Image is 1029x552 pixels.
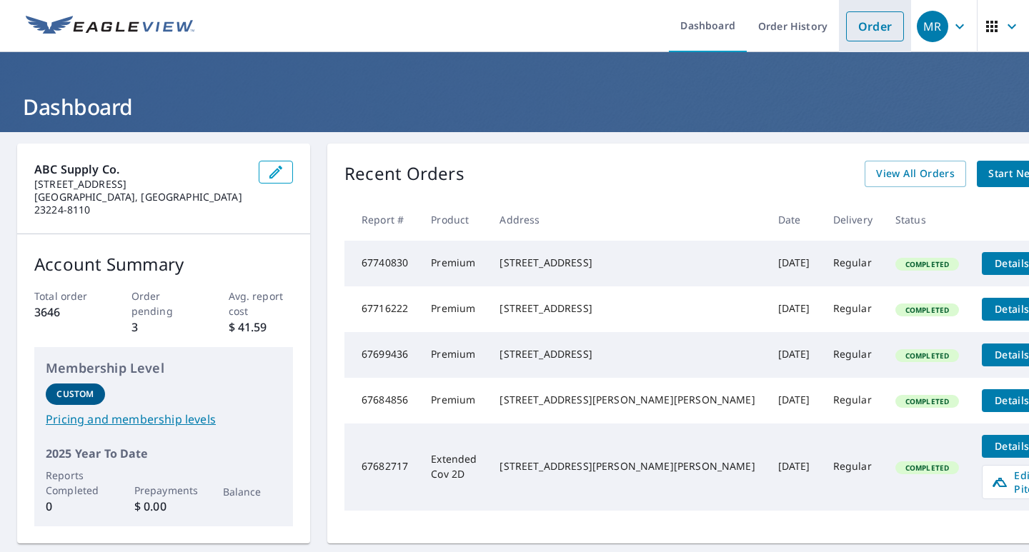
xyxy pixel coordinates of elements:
th: Address [488,199,766,241]
p: $ 0.00 [134,498,194,515]
p: Total order [34,288,99,303]
span: Completed [897,351,958,361]
p: Order pending [131,288,197,318]
img: EV Logo [26,16,194,37]
th: Product [419,199,488,241]
p: 0 [46,498,105,515]
td: Regular [822,378,884,423]
a: Pricing and membership levels [46,411,282,428]
td: Premium [419,241,488,286]
span: Completed [897,396,958,406]
p: 3646 [34,303,99,321]
h1: Dashboard [17,92,1012,121]
p: $ 41.59 [229,318,294,336]
p: Custom [56,388,94,401]
th: Report # [344,199,419,241]
td: Premium [419,332,488,378]
div: [STREET_ADDRESS] [499,301,755,316]
td: [DATE] [767,332,822,378]
p: Prepayments [134,483,194,498]
td: Regular [822,286,884,332]
td: Premium [419,378,488,423]
td: Extended Cov 2D [419,423,488,511]
div: [STREET_ADDRESS] [499,347,755,361]
p: 3 [131,318,197,336]
span: Completed [897,259,958,269]
td: Regular [822,332,884,378]
p: [STREET_ADDRESS] [34,178,247,191]
a: Order [846,11,904,41]
span: View All Orders [876,165,955,183]
td: [DATE] [767,378,822,423]
p: ABC Supply Co. [34,161,247,178]
td: Regular [822,241,884,286]
td: 67699436 [344,332,419,378]
p: Balance [223,484,282,499]
div: [STREET_ADDRESS][PERSON_NAME][PERSON_NAME] [499,393,755,407]
td: 67740830 [344,241,419,286]
span: Completed [897,305,958,315]
div: MR [917,11,948,42]
div: [STREET_ADDRESS] [499,256,755,270]
td: 67682717 [344,423,419,511]
p: Avg. report cost [229,288,294,318]
td: 67716222 [344,286,419,332]
td: Regular [822,423,884,511]
td: 67684856 [344,378,419,423]
td: [DATE] [767,286,822,332]
td: Premium [419,286,488,332]
th: Status [884,199,970,241]
div: [STREET_ADDRESS][PERSON_NAME][PERSON_NAME] [499,459,755,473]
th: Delivery [822,199,884,241]
td: [DATE] [767,423,822,511]
th: Date [767,199,822,241]
span: Completed [897,463,958,473]
p: [GEOGRAPHIC_DATA], [GEOGRAPHIC_DATA] 23224-8110 [34,191,247,216]
p: Reports Completed [46,468,105,498]
p: Recent Orders [344,161,464,187]
p: Membership Level [46,358,282,378]
p: 2025 Year To Date [46,445,282,462]
a: View All Orders [865,161,966,187]
p: Account Summary [34,251,293,277]
td: [DATE] [767,241,822,286]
